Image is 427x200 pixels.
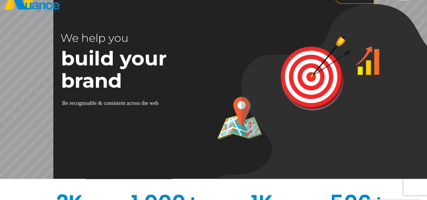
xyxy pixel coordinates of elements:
[129,100,131,106] div: c
[141,100,143,106] div: t
[71,100,74,106] div: e
[117,100,118,106] div: t
[86,100,88,106] div: s
[74,100,76,106] div: c
[124,100,125,106] div: t
[153,100,156,106] div: e
[76,100,79,106] div: o
[150,100,154,106] div: w
[109,100,111,106] div: n
[88,100,90,106] div: a
[60,27,199,49] rs-layer: We help you
[70,100,71,106] div: r
[127,100,129,106] div: a
[81,100,84,106] div: n
[146,100,148,106] div: e
[104,100,106,106] div: c
[114,100,115,106] div: i
[98,100,102,106] div: &
[79,100,81,106] div: g
[131,100,133,106] div: r
[143,100,146,106] div: h
[138,100,140,106] div: s
[95,100,97,106] div: e
[136,100,138,106] div: s
[84,100,85,106] div: i
[106,100,109,106] div: o
[121,100,124,106] div: n
[115,100,117,106] div: s
[93,100,94,106] div: l
[156,100,159,106] div: b
[111,100,113,106] div: s
[62,100,66,106] div: B
[61,47,236,92] rs-layer: build your brand
[66,100,68,106] div: e
[133,100,136,106] div: o
[90,100,93,106] div: b
[119,100,121,106] div: e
